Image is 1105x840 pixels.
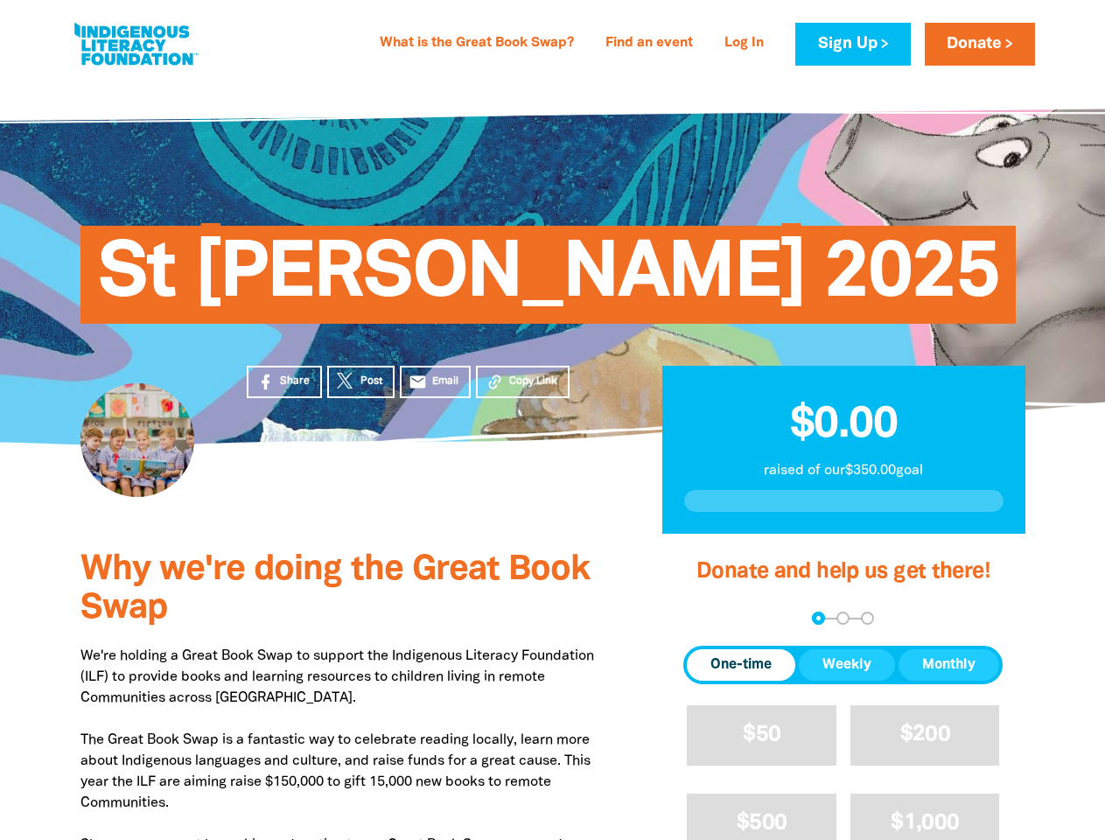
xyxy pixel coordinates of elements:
[360,374,382,389] span: Post
[790,405,898,445] span: $0.00
[710,654,772,675] span: One-time
[900,724,950,745] span: $200
[687,705,836,766] button: $50
[432,374,458,389] span: Email
[922,654,976,675] span: Monthly
[737,813,787,833] span: $500
[476,366,570,398] button: Copy Link
[595,30,703,58] a: Find an event
[247,366,322,398] a: Share
[861,612,874,625] button: Navigate to step 3 of 3 to enter your payment details
[98,239,999,324] span: St [PERSON_NAME] 2025
[80,554,590,625] span: Why we're doing the Great Book Swap
[327,366,395,398] a: Post
[850,705,1000,766] button: $200
[714,30,774,58] a: Log In
[687,649,795,681] button: One-time
[795,23,910,66] a: Sign Up
[899,649,999,681] button: Monthly
[812,612,825,625] button: Navigate to step 1 of 3 to enter your donation amount
[684,460,1004,481] p: raised of our $350.00 goal
[891,813,959,833] span: $1,000
[409,373,427,391] i: email
[799,649,895,681] button: Weekly
[925,23,1035,66] a: Donate
[280,374,310,389] span: Share
[509,374,557,389] span: Copy Link
[400,366,472,398] a: emailEmail
[836,612,850,625] button: Navigate to step 2 of 3 to enter your details
[369,30,584,58] a: What is the Great Book Swap?
[696,562,990,582] span: Donate and help us get there!
[683,646,1003,684] div: Donation frequency
[743,724,780,745] span: $50
[822,654,871,675] span: Weekly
